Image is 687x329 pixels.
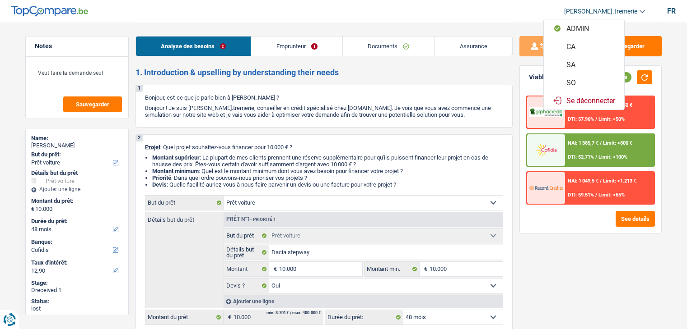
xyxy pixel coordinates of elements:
div: lost [31,305,123,312]
label: But du prêt [145,196,224,210]
label: Détails but du prêt [145,212,224,223]
img: Record Credits [529,179,563,196]
label: Montant du prêt: [31,197,121,205]
label: Montant min. [365,262,420,276]
button: SO [544,73,624,91]
a: Emprunteur [251,37,342,56]
a: [PERSON_NAME].tremerie [557,4,645,19]
img: AlphaCredit [529,107,563,118]
label: But du prêt [224,228,270,243]
div: Status: [31,298,123,305]
button: ADMIN [544,19,624,37]
span: NAI: 1 049,5 € [568,178,598,184]
button: See details [616,211,655,227]
li: : La plupart de mes clients prennent une réserve supplémentaire pour qu'ils puissent financer leu... [152,154,503,168]
span: DTI: 57.96% [568,116,594,122]
div: fr [667,7,676,15]
span: Limit: <65% [598,192,625,198]
a: Documents [343,37,435,56]
span: - Priorité 1 [250,217,276,222]
div: Ajouter une ligne [224,295,503,308]
button: Sauvegarder [63,96,122,112]
p: Bonjour, est-ce que je parle bien à [PERSON_NAME] ? [145,94,503,101]
div: Stage: [31,279,123,287]
span: DTI: 52.71% [568,154,594,160]
h2: 1. Introduction & upselling by understanding their needs [136,68,513,78]
span: Projet [145,144,160,151]
p: : Quel projet souhaitez-vous financer pour 10 000 € ? [145,144,503,151]
ul: [PERSON_NAME].tremerie [543,19,625,110]
span: Devis [152,181,167,188]
label: Détails but du prêt [224,245,270,260]
img: TopCompare Logo [11,6,88,17]
label: But du prêt: [31,151,121,158]
h5: Notes [35,42,119,50]
button: CA [544,37,624,55]
span: € [31,206,34,213]
span: € [420,262,430,276]
div: 2 [136,135,143,142]
div: Viable banks [529,73,566,81]
label: Devis ? [224,279,270,293]
a: Assurance [435,37,512,56]
span: / [595,116,597,122]
label: Durée du prêt: [31,218,121,225]
a: Analyse des besoins [136,37,251,56]
span: € [224,310,234,324]
button: Sauvegarder [594,36,662,56]
div: Dreceived 1 [31,287,123,294]
label: Taux d'intérêt: [31,259,121,266]
span: / [600,178,602,184]
div: Ajouter une ligne [31,186,123,192]
strong: Montant minimum [152,168,199,174]
span: DTI: 59.51% [568,192,594,198]
div: Prêt n°1 [224,216,278,222]
label: Banque: [31,238,121,246]
span: Sauvegarder [76,101,109,107]
p: Bonjour ! Je suis [PERSON_NAME].tremerie, conseiller en crédit spécialisé chez [DOMAIN_NAME]. Je ... [145,105,503,118]
div: Détails but du prêt [31,169,123,177]
button: Se déconnecter [544,91,624,110]
strong: Montant supérieur [152,154,200,161]
strong: Priorité [152,174,171,181]
div: 1 [136,85,143,92]
li: : Dans quel ordre pouvons-nous prioriser vos projets ? [152,174,503,181]
span: € [269,262,279,276]
li: : Quel est le montant minimum dont vous avez besoin pour financer votre projet ? [152,168,503,174]
span: [PERSON_NAME].tremerie [564,8,637,15]
label: Montant du prêt [145,310,224,324]
label: Durée du prêt: [325,310,403,324]
span: / [595,154,597,160]
span: Limit: >1.213 € [603,178,636,184]
span: Limit: <50% [598,116,625,122]
div: [PERSON_NAME] [31,142,123,149]
span: NAI: 1 385,7 € [568,140,598,146]
span: Limit: <100% [598,154,627,160]
button: SA [544,55,624,73]
div: min: 3.701 € / max: 400.000 € [266,311,321,315]
div: Name: [31,135,123,142]
img: Cofidis [529,142,563,158]
label: Montant [224,262,270,276]
span: / [600,140,602,146]
span: / [595,192,597,198]
li: : Quelle facilité auriez-vous à nous faire parvenir un devis ou une facture pour votre projet ? [152,181,503,188]
span: Limit: >800 € [603,140,632,146]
